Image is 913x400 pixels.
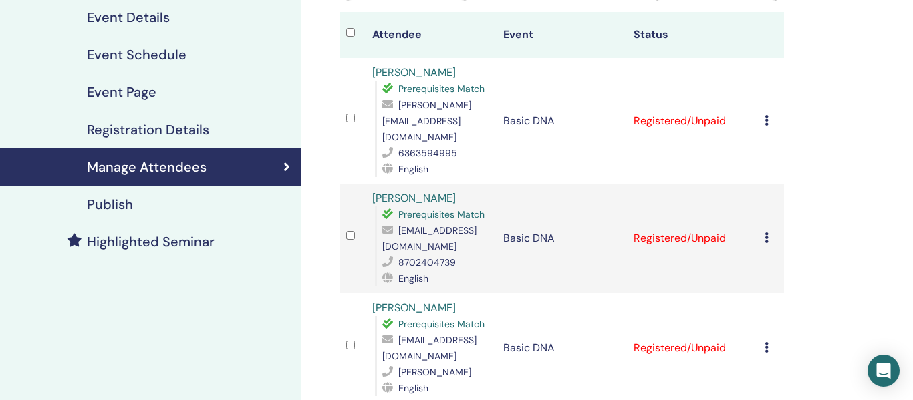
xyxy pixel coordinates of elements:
[497,12,627,58] th: Event
[87,9,170,25] h4: Event Details
[627,12,757,58] th: Status
[372,191,456,205] a: [PERSON_NAME]
[497,184,627,293] td: Basic DNA
[87,196,133,212] h4: Publish
[366,12,496,58] th: Attendee
[382,224,477,252] span: [EMAIL_ADDRESS][DOMAIN_NAME]
[382,99,471,143] span: [PERSON_NAME][EMAIL_ADDRESS][DOMAIN_NAME]
[87,47,186,63] h4: Event Schedule
[398,83,485,95] span: Prerequisites Match
[398,366,471,378] span: [PERSON_NAME]
[398,208,485,220] span: Prerequisites Match
[398,147,457,159] span: 6363594995
[398,382,428,394] span: English
[398,163,428,175] span: English
[87,159,207,175] h4: Manage Attendees
[868,355,900,387] div: Open Intercom Messenger
[87,84,156,100] h4: Event Page
[87,234,215,250] h4: Highlighted Seminar
[87,122,209,138] h4: Registration Details
[382,334,477,362] span: [EMAIL_ADDRESS][DOMAIN_NAME]
[372,65,456,79] a: [PERSON_NAME]
[372,301,456,315] a: [PERSON_NAME]
[398,256,456,268] span: 8702404739
[398,318,485,330] span: Prerequisites Match
[497,58,627,184] td: Basic DNA
[398,272,428,284] span: English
